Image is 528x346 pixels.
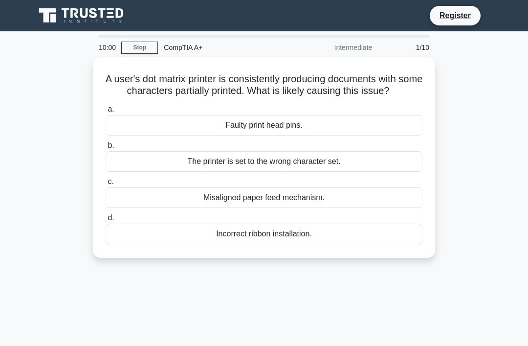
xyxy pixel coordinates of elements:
span: c. [108,177,113,185]
span: a. [108,105,114,113]
div: 1/10 [378,38,435,57]
span: d. [108,213,114,222]
a: Stop [121,42,158,54]
div: Faulty print head pins. [106,115,422,136]
h5: A user's dot matrix printer is consistently producing documents with some characters partially pr... [105,73,423,97]
span: b. [108,141,114,149]
div: Incorrect ribbon installation. [106,224,422,244]
a: Register [434,9,477,22]
div: Misaligned paper feed mechanism. [106,187,422,208]
div: Intermediate [292,38,378,57]
div: The printer is set to the wrong character set. [106,151,422,172]
div: CompTIA A+ [158,38,292,57]
div: 10:00 [93,38,121,57]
